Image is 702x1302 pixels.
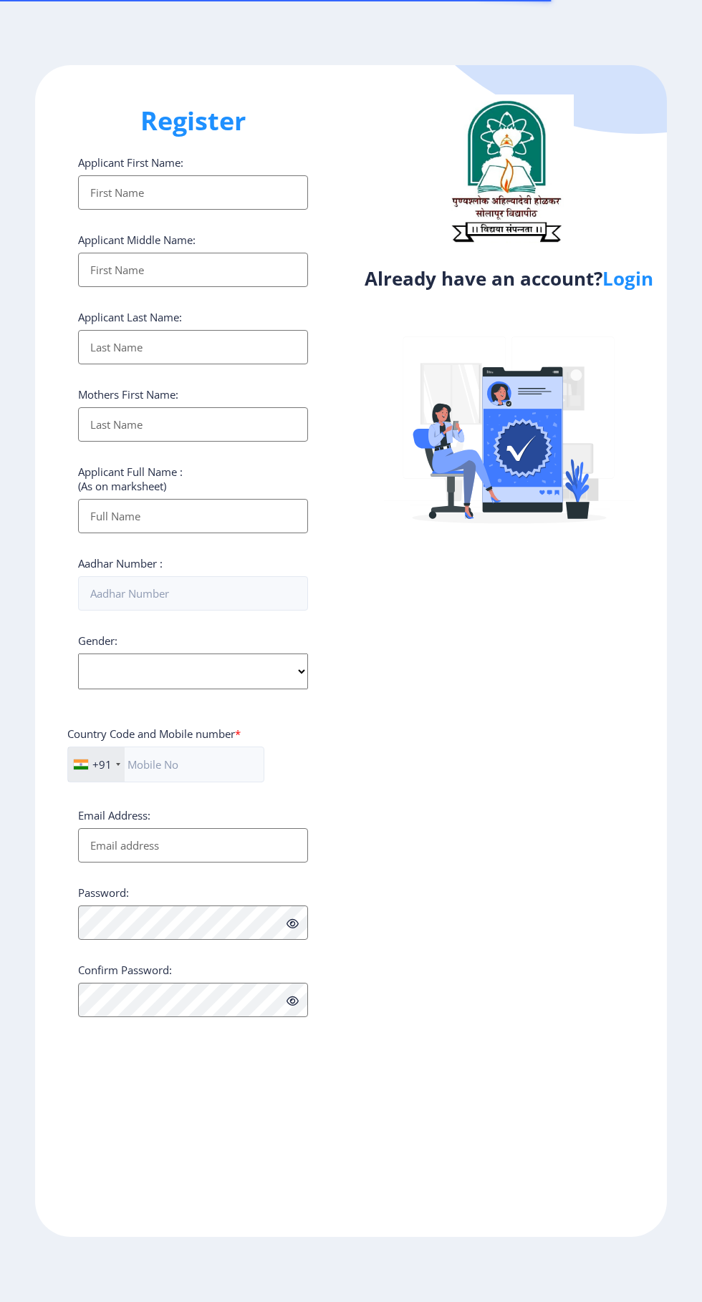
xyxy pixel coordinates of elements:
[78,499,308,533] input: Full Name
[78,104,308,138] h1: Register
[78,253,308,287] input: First Name
[78,175,308,210] input: First Name
[78,465,183,493] label: Applicant Full Name : (As on marksheet)
[78,407,308,442] input: Last Name
[68,747,125,782] div: India (भारत): +91
[78,885,129,900] label: Password:
[78,233,196,247] label: Applicant Middle Name:
[78,310,182,324] label: Applicant Last Name:
[78,576,308,611] input: Aadhar Number
[438,94,574,248] img: logo
[78,633,117,648] label: Gender:
[78,155,183,170] label: Applicant First Name:
[78,963,172,977] label: Confirm Password:
[78,828,308,863] input: Email address
[602,266,653,291] a: Login
[362,267,656,290] h4: Already have an account?
[78,556,163,570] label: Aadhar Number :
[92,757,112,772] div: +91
[78,808,150,822] label: Email Address:
[67,747,264,782] input: Mobile No
[78,330,308,364] input: Last Name
[78,387,178,402] label: Mothers First Name:
[384,309,635,560] img: Verified-rafiki.svg
[67,727,241,741] label: Country Code and Mobile number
